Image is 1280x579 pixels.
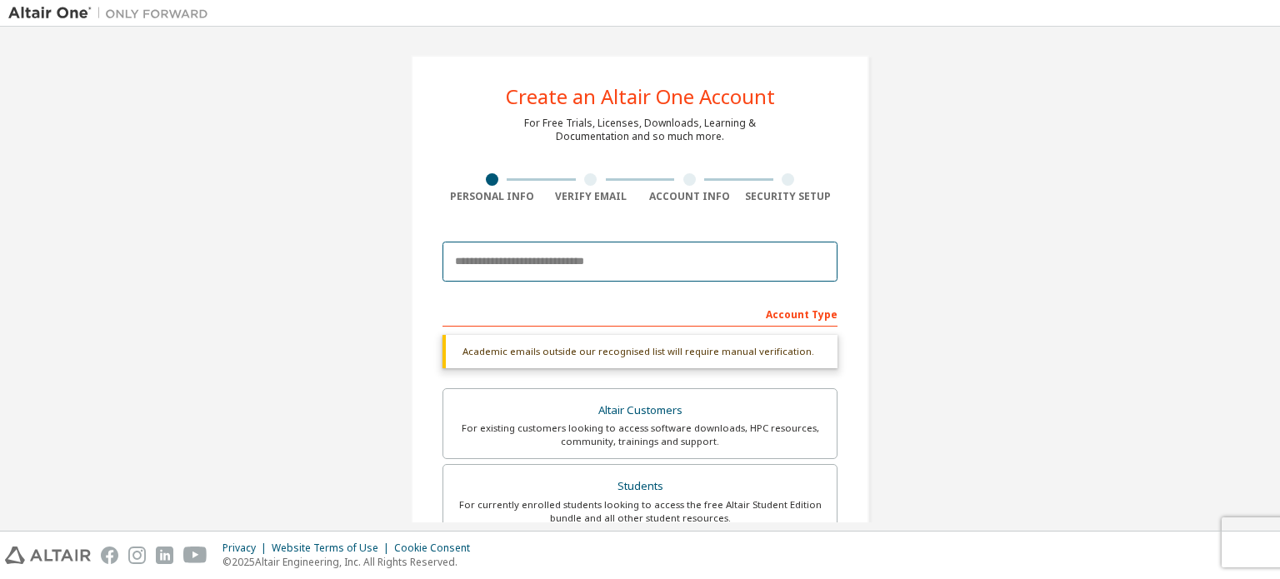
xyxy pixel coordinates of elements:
[442,190,542,203] div: Personal Info
[128,547,146,564] img: instagram.svg
[442,300,837,327] div: Account Type
[739,190,838,203] div: Security Setup
[506,87,775,107] div: Create an Altair One Account
[156,547,173,564] img: linkedin.svg
[542,190,641,203] div: Verify Email
[442,335,837,368] div: Academic emails outside our recognised list will require manual verification.
[222,555,480,569] p: © 2025 Altair Engineering, Inc. All Rights Reserved.
[453,475,827,498] div: Students
[272,542,394,555] div: Website Terms of Use
[5,547,91,564] img: altair_logo.svg
[394,542,480,555] div: Cookie Consent
[183,547,207,564] img: youtube.svg
[453,399,827,422] div: Altair Customers
[453,498,827,525] div: For currently enrolled students looking to access the free Altair Student Edition bundle and all ...
[640,190,739,203] div: Account Info
[524,117,756,143] div: For Free Trials, Licenses, Downloads, Learning & Documentation and so much more.
[101,547,118,564] img: facebook.svg
[8,5,217,22] img: Altair One
[222,542,272,555] div: Privacy
[453,422,827,448] div: For existing customers looking to access software downloads, HPC resources, community, trainings ...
